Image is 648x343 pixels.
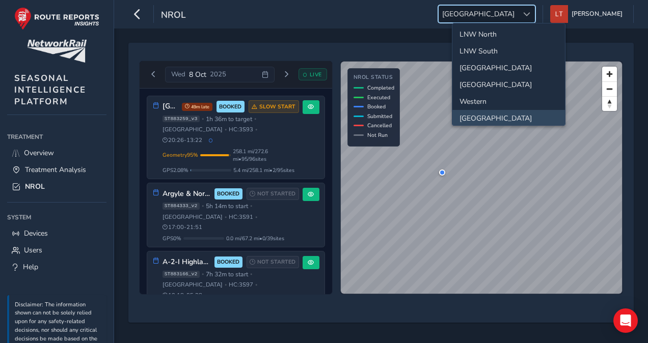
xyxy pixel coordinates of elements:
span: ST884333_v2 [163,203,200,210]
h3: [GEOGRAPHIC_DATA], [GEOGRAPHIC_DATA], [GEOGRAPHIC_DATA] 3S93 [163,102,178,111]
span: Cancelled [367,122,392,129]
span: 49m late [182,103,212,111]
span: GPS 0 % [163,235,181,242]
span: 0.0 mi / 67.2 mi • 0 / 39 sites [226,235,284,242]
canvas: Map [341,62,623,294]
span: BOOKED [217,190,239,198]
span: Submitted [367,112,392,120]
span: • [225,214,227,220]
span: BOOKED [219,103,241,111]
div: System [7,210,106,225]
span: • [225,127,227,132]
span: [GEOGRAPHIC_DATA] [439,6,518,22]
div: Treatment [7,129,106,145]
span: 8 Oct [189,70,206,79]
span: NROL [25,182,45,191]
a: Users [7,242,106,259]
span: Wed [171,70,185,79]
span: HC: 3S93 [229,126,253,133]
span: • [255,127,257,132]
span: HC: 3S91 [229,213,253,221]
span: NOT STARTED [257,190,295,198]
span: Help [23,262,38,272]
span: Not Run [367,131,388,139]
a: Devices [7,225,106,242]
span: Treatment Analysis [25,165,86,175]
span: BOOKED [217,258,239,266]
li: Wales [452,76,565,93]
span: ST883259_v3 [163,116,200,123]
h3: A-2-I Highland - 3S97 [163,258,211,267]
button: Reset bearing to north [602,96,617,111]
span: 5.4 mi / 258.1 mi • 2 / 95 sites [233,166,294,174]
span: Users [24,245,42,255]
span: Completed [367,84,394,92]
a: NROL [7,178,106,195]
span: 1h 36m to target [206,115,252,123]
span: [GEOGRAPHIC_DATA] [163,126,223,133]
span: 19:18 - 05:38 [163,292,203,299]
span: • [202,116,204,122]
span: Executed [367,94,390,101]
span: 5h 14m to start [206,202,248,210]
span: • [250,271,252,277]
li: LNW South [452,43,565,60]
span: Booked [367,103,386,110]
button: Next day [278,68,295,81]
span: 2025 [210,70,226,79]
a: Overview [7,145,106,161]
span: Overview [24,148,54,158]
span: NROL [161,9,186,23]
span: • [202,203,204,209]
button: [PERSON_NAME] [550,5,626,23]
li: LNW North [452,26,565,43]
span: 258.1 mi / 272.6 mi • 95 / 96 sites [233,148,299,163]
img: diamond-layout [550,5,568,23]
a: Help [7,259,106,275]
span: • [255,282,257,288]
span: • [250,203,252,209]
span: SLOW START [259,103,295,111]
div: Open Intercom Messenger [613,308,638,333]
li: North and East [452,60,565,76]
span: • [202,271,204,277]
h3: Argyle & North Electrics - 3S91 PM [163,190,211,198]
span: HC: 3S97 [229,281,253,289]
span: [GEOGRAPHIC_DATA] [163,281,223,289]
span: ST883166_v2 [163,271,200,278]
span: SEASONAL INTELLIGENCE PLATFORM [14,72,86,107]
span: [GEOGRAPHIC_DATA] [163,213,223,221]
span: Geometry 95 % [163,151,198,159]
li: Western [452,93,565,110]
span: • [225,282,227,288]
span: 20:26 - 13:22 [163,136,203,144]
a: Treatment Analysis [7,161,106,178]
span: LIVE [310,71,322,78]
span: • [255,214,257,220]
img: customer logo [27,40,87,63]
span: NOT STARTED [257,258,295,266]
span: Devices [24,228,48,238]
span: [PERSON_NAME] [572,5,623,23]
span: • [254,116,256,122]
li: Scotland [452,110,565,127]
h4: NROL Status [354,74,394,81]
img: rr logo [14,7,99,30]
button: Previous day [145,68,162,81]
span: 17:00 - 21:51 [163,223,203,231]
span: GPS 2.08 % [163,166,188,174]
button: Zoom in [602,67,617,81]
button: Zoom out [602,81,617,96]
span: 7h 32m to start [206,270,248,278]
